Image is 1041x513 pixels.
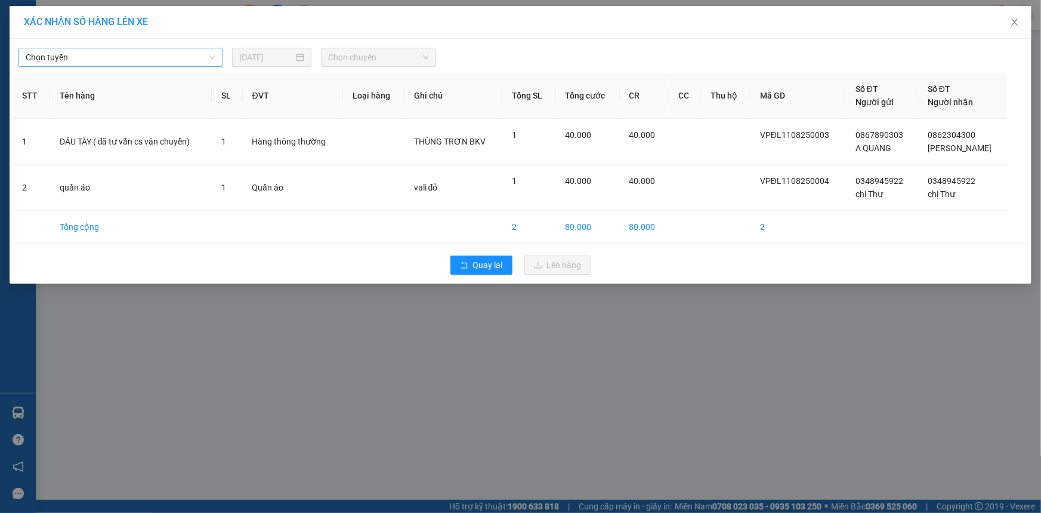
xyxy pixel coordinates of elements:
[620,211,669,244] td: 80.000
[13,165,50,211] td: 2
[750,73,846,119] th: Mã GD
[928,176,975,186] span: 0348945922
[404,73,502,119] th: Ghi chú
[566,130,592,140] span: 40.000
[556,73,620,119] th: Tổng cước
[450,256,512,275] button: rollbackQuay lại
[855,130,903,140] span: 0867890303
[343,73,404,119] th: Loại hàng
[620,73,669,119] th: CR
[473,259,503,272] span: Quay lại
[414,183,438,192] span: vali đỏ
[502,211,556,244] td: 2
[928,97,973,107] span: Người nhận
[760,176,829,186] span: VPĐL1108250004
[243,73,344,119] th: ĐVT
[13,119,50,165] td: 1
[928,143,991,153] span: [PERSON_NAME]
[221,183,226,192] span: 1
[328,48,429,66] span: Chọn chuyến
[701,73,750,119] th: Thu hộ
[239,51,294,64] input: 11/08/2025
[928,130,975,140] span: 0862304300
[629,130,656,140] span: 40.000
[512,130,517,140] span: 1
[243,165,344,211] td: Quần áo
[524,256,591,275] button: uploadLên hàng
[414,137,486,146] span: THÙNG TRƠN BKV
[928,84,950,94] span: Số ĐT
[750,211,846,244] td: 2
[928,189,955,199] span: chị Thư
[855,189,883,199] span: chị Thư
[556,211,620,244] td: 80.000
[24,16,148,27] span: XÁC NHẬN SỐ HÀNG LÊN XE
[855,143,891,153] span: A QUANG
[212,73,243,119] th: SL
[26,48,215,66] span: Chọn tuyến
[855,97,894,107] span: Người gửi
[50,211,212,244] td: Tổng cộng
[50,73,212,119] th: Tên hàng
[50,119,212,165] td: DÂU TÂY ( đã tư vấn cs vân chuyển)
[243,119,344,165] td: Hàng thông thường
[221,137,226,146] span: 1
[669,73,701,119] th: CC
[1010,17,1020,27] span: close
[629,176,656,186] span: 40.000
[855,176,903,186] span: 0348945922
[13,73,50,119] th: STT
[855,84,878,94] span: Số ĐT
[998,6,1031,39] button: Close
[460,261,468,271] span: rollback
[566,176,592,186] span: 40.000
[50,165,212,211] td: quần áo
[512,176,517,186] span: 1
[760,130,829,140] span: VPĐL1108250003
[502,73,556,119] th: Tổng SL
